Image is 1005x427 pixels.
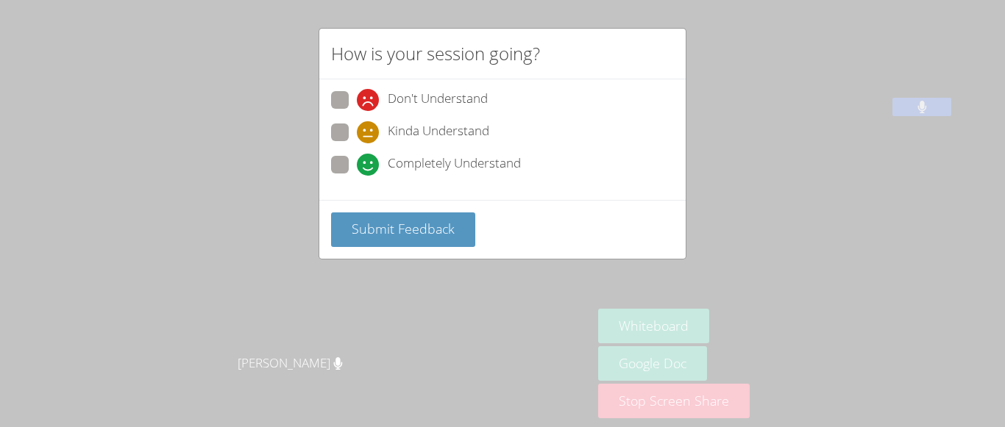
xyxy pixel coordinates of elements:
[388,89,488,111] span: Don't Understand
[331,40,540,67] h2: How is your session going?
[331,212,475,247] button: Submit Feedback
[352,220,455,237] span: Submit Feedback
[388,121,489,143] span: Kinda Understand
[388,154,521,176] span: Completely Understand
